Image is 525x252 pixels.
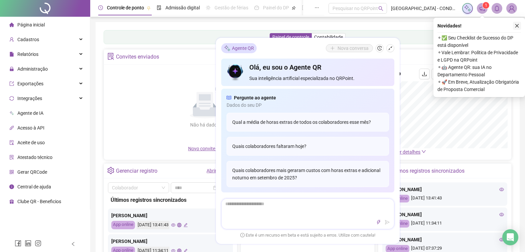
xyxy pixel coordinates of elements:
span: Central de ajuda [17,184,51,189]
span: ⚬ 🤖 Agente QR: sua IA no Departamento Pessoal [437,64,521,78]
span: sync [9,96,14,101]
span: dashboard [254,5,259,10]
span: shrink [388,46,393,51]
span: home [9,22,14,27]
div: [DATE] 13:41:43 [137,221,169,229]
div: [DATE] 13:41:43 [386,195,504,202]
span: Pergunte ao agente [234,94,276,101]
span: sun [206,5,211,10]
span: user-add [9,37,14,42]
span: Integrações [17,96,42,101]
span: Painel do DP [263,5,289,10]
span: ⚬ ✅ Seu Checklist de Sucesso do DP está disponível [437,34,521,49]
span: eye [499,212,504,217]
div: App online [111,221,135,229]
span: Cadastros [17,37,39,42]
span: Contabilidade [314,34,343,40]
span: Dados do seu DP [227,101,389,109]
button: Nova conversa [326,44,373,52]
span: ⚬ Vale Lembrar: Política de Privacidade e LGPD na QRPoint [437,49,521,64]
span: thunderbolt [376,220,381,225]
div: [PERSON_NAME] [386,236,504,243]
div: [PERSON_NAME] [386,186,504,193]
span: bell [494,5,500,11]
span: file-done [157,5,161,10]
img: icon [227,63,244,82]
span: gift [9,199,14,204]
span: Relatórios [17,52,38,57]
span: Acesso à API [17,125,44,131]
button: thunderbolt [375,218,383,226]
div: [PERSON_NAME] [386,211,504,218]
span: Admissão digital [165,5,200,10]
span: Agente de IA [17,110,43,116]
span: Exportações [17,81,43,86]
span: Atestado técnico [17,155,52,160]
span: linkedin [25,240,31,247]
div: Agente QR [221,43,257,53]
span: notification [479,5,485,11]
div: Últimos registros sincronizados [390,165,465,177]
span: Sua inteligência artificial especializada no QRPoint. [249,75,389,82]
span: Aceite de uso [17,140,45,145]
span: solution [107,53,114,60]
span: Este é um recurso em beta e está sujeito a erros. Utilize com cautela! [240,232,375,239]
span: Novo convite [188,146,222,151]
div: Últimos registros sincronizados [111,196,230,204]
a: Abrir registro [207,168,234,173]
span: search [378,6,383,11]
span: info-circle [9,184,14,189]
span: setting [107,167,114,174]
span: Painel de controle [272,34,309,40]
span: book [302,5,306,10]
span: exclamation-circle [240,233,245,237]
div: Open Intercom Messenger [502,229,518,245]
span: down [421,149,426,154]
span: lock [9,67,14,71]
span: global [177,223,181,227]
span: Controle de ponto [107,5,144,10]
h4: Olá, eu sou o Agente QR [249,63,389,72]
span: clock-circle [98,5,103,10]
span: qrcode [9,170,14,174]
div: [PERSON_NAME] [111,238,230,245]
span: instagram [35,240,41,247]
span: Administração [17,66,48,72]
span: file [9,52,14,57]
span: eye [171,223,175,227]
img: sparkle-icon.fc2bf0ac1784a2077858766a79e2daf3.svg [224,45,231,52]
span: edit [183,223,188,227]
span: audit [9,140,14,145]
span: Página inicial [17,22,45,27]
span: api [9,125,14,130]
span: Clube QR - Beneficios [17,199,61,204]
span: Gestão de férias [215,5,248,10]
span: history [377,46,382,51]
sup: 1 [483,2,489,9]
span: export [9,81,14,86]
span: 1 [485,3,487,8]
img: sparkle-icon.fc2bf0ac1784a2077858766a79e2daf3.svg [464,5,471,12]
span: download [422,71,427,77]
div: Convites enviados [116,51,159,63]
span: ⚬ 🚀 Em Breve, Atualização Obrigatória de Proposta Comercial [437,78,521,93]
span: Ver detalhes [395,149,420,155]
div: Não há dados [174,121,236,129]
span: pushpin [147,6,151,10]
div: Quais colaboradores mais geraram custos com horas extras e adicional noturno em setembro de 2025? [227,161,389,187]
span: eye [499,187,504,192]
span: solution [9,155,14,160]
span: ellipsis [314,5,319,10]
div: [DATE] 11:34:11 [386,220,504,228]
span: read [227,94,231,101]
span: Novidades ! [437,22,462,29]
span: [GEOGRAPHIC_DATA] - CONDOMINIO [GEOGRAPHIC_DATA] [391,5,458,12]
span: eye [499,237,504,242]
span: left [71,242,76,246]
div: Gerenciar registro [116,165,157,177]
span: pushpin [292,6,296,10]
img: 84468 [507,3,517,13]
div: Qual a média de horas extras de todos os colaboradores esse mês? [227,113,389,132]
a: Ver detalhes down [395,149,426,155]
button: send [383,218,391,226]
